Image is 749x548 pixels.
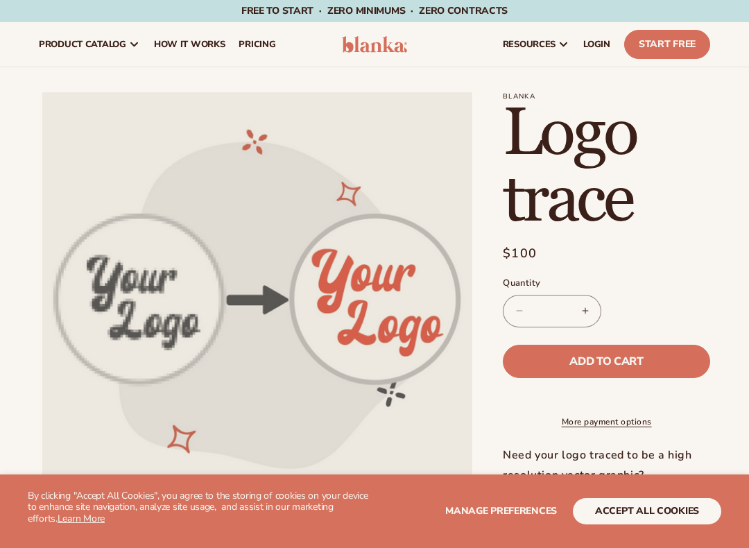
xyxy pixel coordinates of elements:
span: Add to cart [569,356,643,367]
button: Manage preferences [445,498,557,524]
a: Start Free [624,30,710,59]
span: Manage preferences [445,504,557,517]
span: resources [503,39,556,50]
a: Learn More [58,512,105,525]
label: Quantity [503,277,710,291]
button: accept all cookies [573,498,721,524]
a: product catalog [32,22,147,67]
a: More payment options [503,416,710,428]
a: pricing [232,22,282,67]
span: pricing [239,39,275,50]
h1: Logo trace [503,101,710,234]
span: Free to start · ZERO minimums · ZERO contracts [241,4,508,17]
span: LOGIN [583,39,610,50]
a: resources [496,22,576,67]
a: LOGIN [576,22,617,67]
img: logo [342,36,406,53]
a: How It Works [147,22,232,67]
span: $100 [503,244,537,263]
span: product catalog [39,39,126,50]
button: Add to cart [503,345,710,378]
p: Blanka [503,92,710,101]
p: By clicking "Accept All Cookies", you agree to the storing of cookies on your device to enhance s... [28,490,374,525]
span: How It Works [154,39,225,50]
